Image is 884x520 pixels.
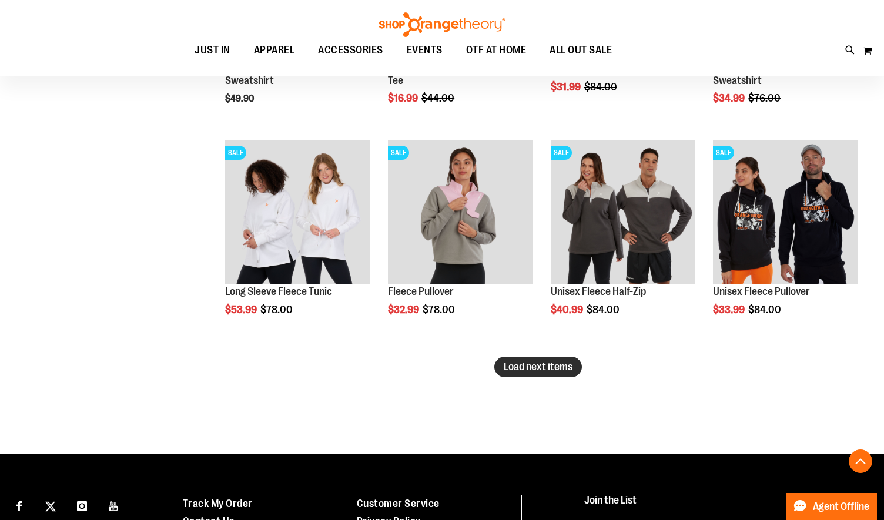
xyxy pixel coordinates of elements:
a: Visit our Youtube page [103,495,124,515]
span: $84.00 [748,304,783,316]
a: Track My Order [183,498,253,509]
div: product [545,134,701,345]
a: Unisex Pride Crewneck Sweatshirt [225,63,325,86]
span: EVENTS [407,37,443,63]
a: Product image for Unisex Fleece Half ZipSALE [551,140,695,286]
span: $31.99 [551,81,582,93]
img: Product image for Fleece Pullover [388,140,533,284]
span: $16.99 [388,92,420,104]
img: Product image for Unisex Fleece Pullover [713,140,858,284]
span: Agent Offline [813,501,869,512]
a: Unisex Fleece Pullover [713,286,810,297]
img: Shop Orangetheory [377,12,507,37]
a: Long Sleeve Fleece Tunic [225,286,332,297]
button: Back To Top [849,449,872,473]
span: SALE [713,146,734,160]
span: $34.99 [713,92,746,104]
img: Product image for Unisex Fleece Half Zip [551,140,695,284]
a: Visit our Facebook page [9,495,29,515]
span: SALE [388,146,409,160]
a: Recovery Long Sleeve Hooded Tee [388,63,516,86]
span: Load next items [504,361,572,373]
span: $84.00 [587,304,621,316]
span: ALL OUT SALE [550,37,612,63]
a: Unisex French [PERSON_NAME] Sweatshirt [713,63,846,86]
img: Twitter [45,501,56,512]
img: Product image for Fleece Long Sleeve [225,140,370,284]
a: Product image for Unisex Fleece PulloverSALE [713,140,858,286]
div: product [382,134,538,345]
span: $49.90 [225,93,256,104]
span: $40.99 [551,304,585,316]
span: SALE [225,146,246,160]
span: $44.00 [421,92,456,104]
button: Agent Offline [786,493,877,520]
a: Visit our Instagram page [72,495,92,515]
h4: Join the List [584,495,861,516]
span: JUST IN [195,37,230,63]
a: Unisex Fleece Half-Zip [551,286,646,297]
span: $78.00 [260,304,294,316]
a: Product image for Fleece Long SleeveSALE [225,140,370,286]
span: $32.99 [388,304,421,316]
a: Customer Service [357,498,440,509]
span: $53.99 [225,304,259,316]
span: APPAREL [254,37,295,63]
span: OTF AT HOME [466,37,527,63]
div: product [219,134,376,345]
span: SALE [551,146,572,160]
a: Fleece Pullover [388,286,454,297]
a: Product image for Fleece PulloverSALE [388,140,533,286]
span: $76.00 [748,92,782,104]
span: $84.00 [584,81,619,93]
div: product [707,134,863,345]
span: $78.00 [423,304,457,316]
span: $33.99 [713,304,746,316]
a: Visit our X page [41,495,61,515]
span: ACCESSORIES [318,37,383,63]
button: Load next items [494,357,582,377]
